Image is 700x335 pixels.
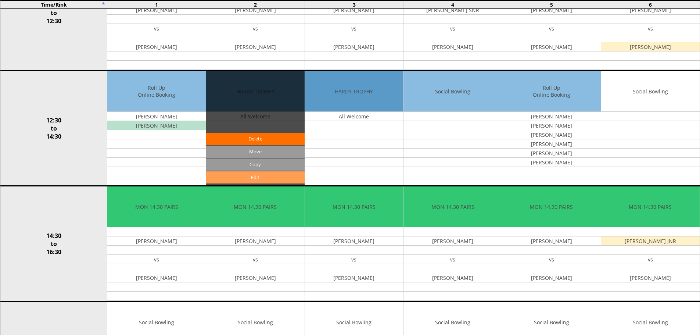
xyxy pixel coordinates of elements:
[403,273,502,282] td: [PERSON_NAME]
[403,186,502,227] td: MON 14.30 PAIRS
[305,0,403,9] td: 3
[502,42,601,51] td: [PERSON_NAME]
[0,0,107,9] td: Time/Rink
[502,71,601,112] td: Roll Up Online Booking
[206,255,305,264] td: vs
[206,146,305,158] input: Move
[0,186,107,302] td: 14:30 to 16:30
[206,133,305,145] a: Delete
[502,139,601,149] td: [PERSON_NAME]
[107,71,206,112] td: Roll Up Online Booking
[502,158,601,167] td: [PERSON_NAME]
[107,255,206,264] td: vs
[107,273,206,282] td: [PERSON_NAME]
[305,236,403,246] td: [PERSON_NAME]
[601,71,700,112] td: Social Bowling
[502,112,601,121] td: [PERSON_NAME]
[601,236,700,246] td: [PERSON_NAME] JNR
[305,24,403,33] td: vs
[305,42,403,51] td: [PERSON_NAME]
[601,186,700,227] td: MON 14.30 PAIRS
[601,42,700,51] td: [PERSON_NAME]
[305,186,403,227] td: MON 14.30 PAIRS
[206,24,305,33] td: vs
[206,0,305,9] td: 2
[305,273,403,282] td: [PERSON_NAME]
[0,71,107,186] td: 12:30 to 14:30
[206,6,305,15] td: [PERSON_NAME]
[601,6,700,15] td: [PERSON_NAME]
[502,6,601,15] td: [PERSON_NAME]
[601,255,700,264] td: vs
[305,112,403,121] td: All Welcome
[107,24,206,33] td: vs
[502,236,601,246] td: [PERSON_NAME]
[305,255,403,264] td: vs
[107,186,206,227] td: MON 14.30 PAIRS
[206,171,305,183] a: Edit
[107,112,206,121] td: [PERSON_NAME]
[107,236,206,246] td: [PERSON_NAME]
[403,255,502,264] td: vs
[502,273,601,282] td: [PERSON_NAME]
[107,0,206,9] td: 1
[601,0,700,9] td: 6
[305,71,403,112] td: HARDY TROPHY
[403,71,502,112] td: Social Bowling
[206,273,305,282] td: [PERSON_NAME]
[502,149,601,158] td: [PERSON_NAME]
[403,6,502,15] td: [PERSON_NAME] SNR
[403,42,502,51] td: [PERSON_NAME]
[502,121,601,130] td: [PERSON_NAME]
[206,186,305,227] td: MON 14.30 PAIRS
[601,24,700,33] td: vs
[107,6,206,15] td: [PERSON_NAME]
[502,0,601,9] td: 5
[601,273,700,282] td: [PERSON_NAME]
[502,255,601,264] td: vs
[403,0,502,9] td: 4
[107,42,206,51] td: [PERSON_NAME]
[502,186,601,227] td: MON 14.30 PAIRS
[206,42,305,51] td: [PERSON_NAME]
[305,6,403,15] td: [PERSON_NAME]
[206,236,305,246] td: [PERSON_NAME]
[403,24,502,33] td: vs
[107,121,206,130] td: [PERSON_NAME]
[502,24,601,33] td: vs
[502,130,601,139] td: [PERSON_NAME]
[206,158,305,171] input: Copy
[403,236,502,246] td: [PERSON_NAME]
